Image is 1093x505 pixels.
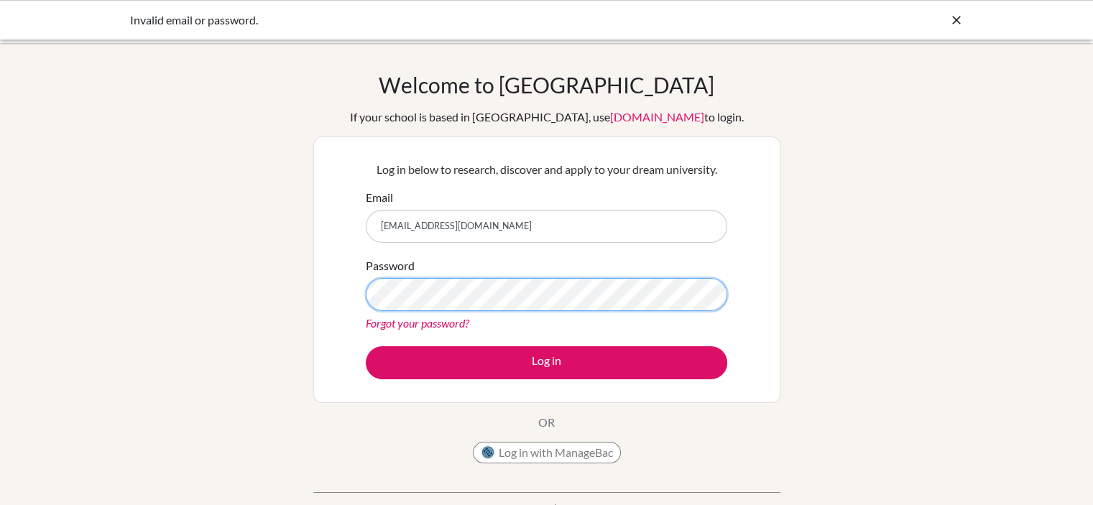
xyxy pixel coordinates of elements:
label: Password [366,257,415,274]
div: If your school is based in [GEOGRAPHIC_DATA], use to login. [350,108,744,126]
button: Log in [366,346,727,379]
label: Email [366,189,393,206]
a: Forgot your password? [366,316,469,330]
p: OR [538,414,555,431]
div: Invalid email or password. [130,11,748,29]
a: [DOMAIN_NAME] [610,110,704,124]
h1: Welcome to [GEOGRAPHIC_DATA] [379,72,714,98]
p: Log in below to research, discover and apply to your dream university. [366,161,727,178]
button: Log in with ManageBac [473,442,621,463]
